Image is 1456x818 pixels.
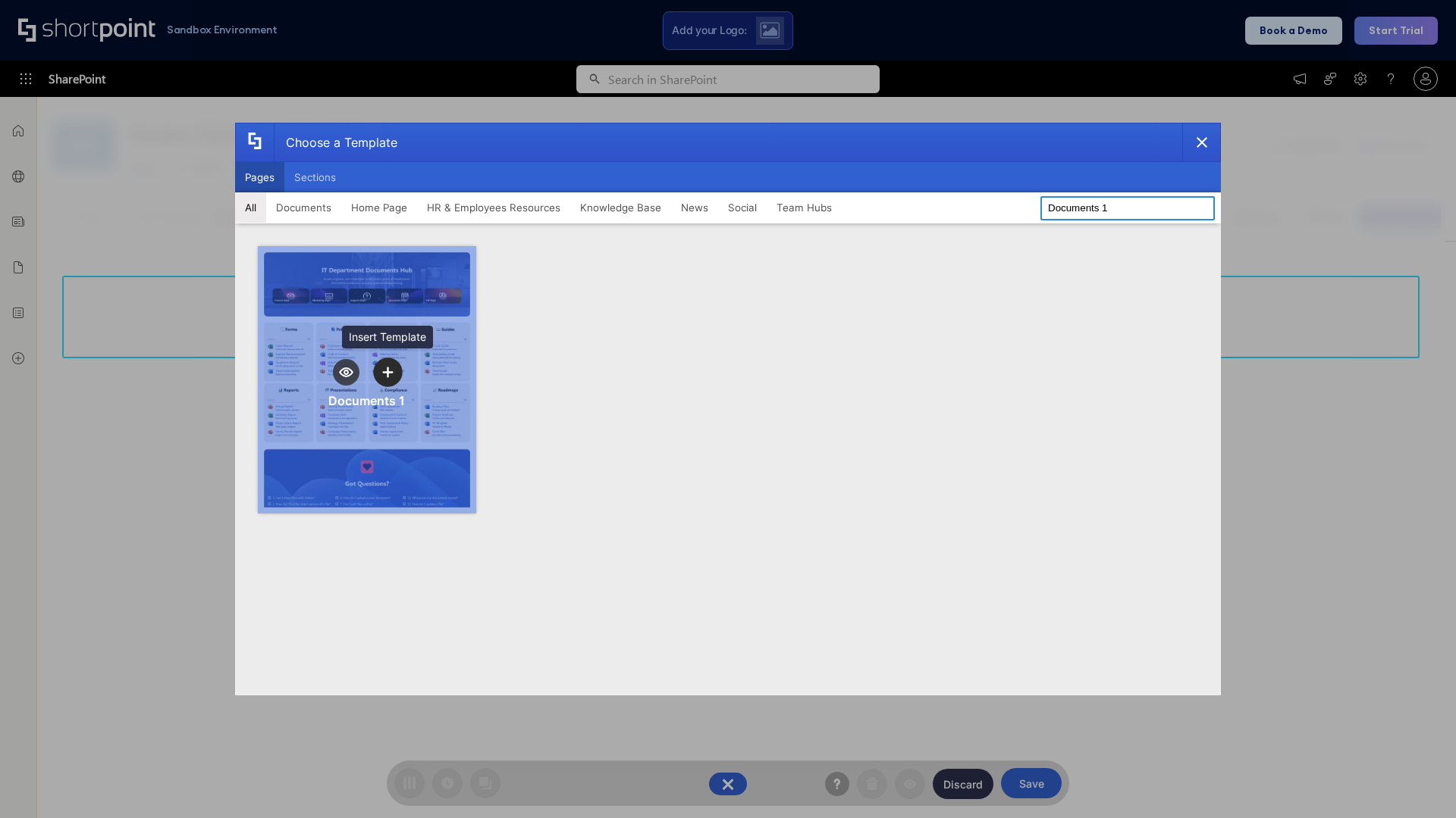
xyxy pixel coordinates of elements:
button: Documents [266,192,341,223]
div: Choose a Template [274,123,397,161]
div: Documents 1 [328,393,405,408]
button: Pages [235,162,284,192]
button: All [235,192,266,223]
button: Knowledge Base [570,192,671,223]
button: HR & Employees Resources [417,192,570,223]
button: Home Page [341,192,417,223]
input: Search [1040,196,1215,220]
iframe: Chat Widget [1380,745,1456,818]
button: Sections [284,162,346,192]
button: News [671,192,718,223]
button: Social [718,192,767,223]
button: Team Hubs [767,192,842,223]
div: template selector [235,123,1221,695]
